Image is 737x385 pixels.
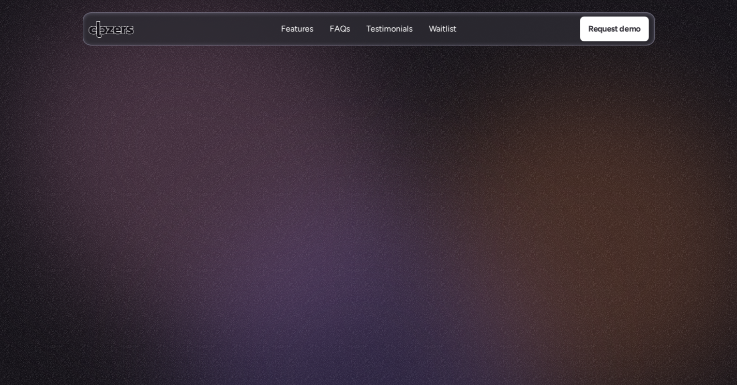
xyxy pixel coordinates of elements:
[429,23,456,35] p: Waitlist
[580,17,649,41] a: Request demo
[308,213,354,227] p: Watch video
[275,169,284,194] span: a
[222,164,229,190] span: t
[329,23,350,35] a: FAQsFAQs
[229,165,239,190] span: h
[366,35,412,46] p: Testimonials
[441,169,451,194] span: d
[329,35,350,46] p: FAQs
[479,169,489,194] span: o
[429,23,456,35] a: WaitlistWaitlist
[397,169,407,194] span: u
[351,169,362,194] span: p
[248,168,254,193] span: t
[376,169,386,194] span: g
[213,164,217,189] span: I
[524,169,533,194] span: s
[502,169,506,194] span: l
[281,23,313,35] p: Features
[506,169,516,194] span: e
[373,208,457,233] a: Book demo
[429,35,456,46] p: Waitlist
[408,169,417,194] span: n
[456,169,465,194] span: e
[325,169,336,194] span: o
[533,169,536,194] span: .
[516,169,524,194] span: s
[472,169,478,194] span: f
[281,35,313,46] p: Features
[239,166,248,191] span: a
[431,169,441,194] span: n
[422,169,430,194] span: a
[315,169,325,194] span: c
[336,169,351,194] span: m
[466,169,472,194] span: f
[394,213,435,227] p: Book demo
[362,169,366,194] span: i
[391,169,397,194] span: f
[281,23,313,35] a: FeaturesFeatures
[284,169,292,194] span: k
[293,169,303,194] span: e
[259,169,275,194] span: m
[228,87,509,164] h1: Meet Your Comping Co-pilot
[366,23,412,35] a: TestimonialsTestimonials
[366,23,412,35] p: Testimonials
[495,169,502,194] span: t
[329,23,350,35] p: FAQs
[303,169,311,194] span: s
[201,164,213,189] span: A
[588,22,640,36] p: Request demo
[366,169,375,194] span: n
[489,169,495,194] span: r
